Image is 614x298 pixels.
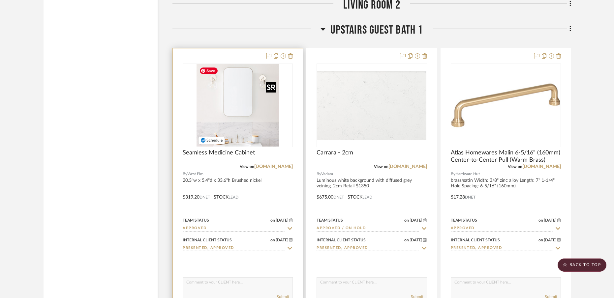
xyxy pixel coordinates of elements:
[206,138,223,142] span: Schedule
[275,218,289,223] span: [DATE]
[183,237,232,243] div: Internal Client Status
[321,171,333,177] span: Vadara
[275,238,289,242] span: [DATE]
[409,238,423,242] span: [DATE]
[538,238,543,242] span: on
[198,137,225,144] button: Schedule
[254,164,293,169] a: [DOMAIN_NAME]
[183,217,209,223] div: Team Status
[451,217,477,223] div: Team Status
[330,23,423,37] span: Upstairs Guest Bath 1
[404,238,409,242] span: on
[270,218,275,222] span: on
[183,149,255,156] span: Seamless Medicine Cabinet
[455,171,480,177] span: Hardware Hut
[451,69,560,142] img: Atlas Homewares Malin 6-5/16" (160mm) Center-to-Center Pull (Warm Brass)
[183,171,187,177] span: By
[317,71,426,140] img: Carrara - 2cm
[538,218,543,222] span: on
[183,226,285,232] input: Type to Search…
[317,217,343,223] div: Team Status
[317,226,419,232] input: Type to Search…
[522,164,561,169] a: [DOMAIN_NAME]
[543,218,557,223] span: [DATE]
[451,226,553,232] input: Type to Search…
[404,218,409,222] span: on
[183,64,292,147] div: 0
[388,164,427,169] a: [DOMAIN_NAME]
[558,258,606,272] scroll-to-top-button: BACK TO TOP
[508,165,522,169] span: View on
[543,238,557,242] span: [DATE]
[451,171,455,177] span: By
[270,238,275,242] span: on
[317,149,353,156] span: Carrara - 2cm
[187,171,203,177] span: West Elm
[197,64,279,147] img: Seamless Medicine Cabinet
[409,218,423,223] span: [DATE]
[451,245,553,252] input: Type to Search…
[451,237,500,243] div: Internal Client Status
[374,165,388,169] span: View on
[317,171,321,177] span: By
[317,237,366,243] div: Internal Client Status
[183,245,285,252] input: Type to Search…
[451,149,561,164] span: Atlas Homewares Malin 6-5/16" (160mm) Center-to-Center Pull (Warm Brass)
[240,165,254,169] span: View on
[317,245,419,252] input: Type to Search…
[200,68,218,74] span: Save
